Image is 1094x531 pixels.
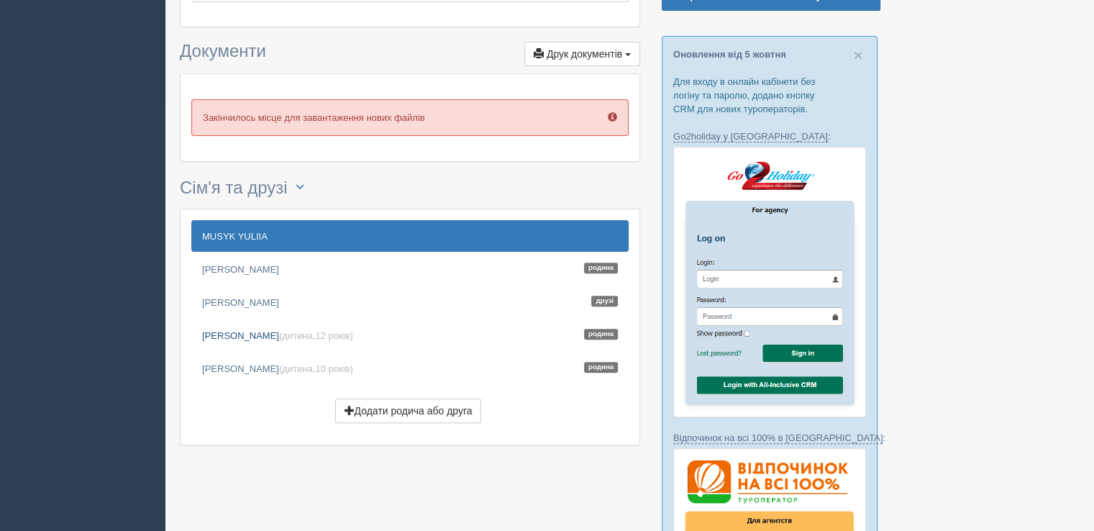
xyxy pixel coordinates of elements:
[279,363,353,374] span: (дитина, )
[854,47,862,63] span: ×
[279,330,353,341] span: (дитина, )
[584,362,618,373] span: Родина
[673,75,866,116] p: Для входу в онлайн кабінети без логіну та паролю, додано кнопку CRM для нових туроператорів.
[191,319,629,351] a: [PERSON_NAME](дитина,12 років) Родина
[191,286,629,318] a: [PERSON_NAME]Друзі
[191,253,629,285] a: [PERSON_NAME]Родина
[547,48,622,60] span: Друк документів
[591,296,618,307] span: Друзі
[673,431,866,445] p: :
[524,42,640,66] button: Друк документів
[854,47,862,63] button: Close
[180,42,640,66] h3: Документи
[673,432,883,444] a: Відпочинок на всі 100% в [GEOGRAPHIC_DATA]
[180,176,640,201] h3: Сім'я та друзі
[191,99,629,136] p: Закінчилось місце для завантаження нових файлів
[584,329,618,340] span: Родина
[673,49,786,60] a: Оновлення від 5 жовтня
[673,147,866,417] img: go2holiday-login-via-crm-for-travel-agents.png
[673,130,866,143] p: :
[584,263,618,273] span: Родина
[673,131,828,142] a: Go2holiday у [GEOGRAPHIC_DATA]
[315,330,350,341] span: 12 років
[191,220,629,252] a: MUSYK YULIIA
[315,363,350,374] span: 10 років
[335,399,482,423] button: Додати родича або друга
[191,353,629,384] a: [PERSON_NAME](дитина,10 років) Родина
